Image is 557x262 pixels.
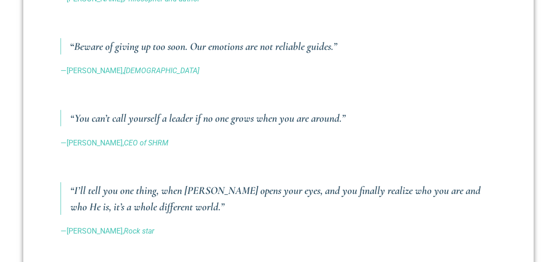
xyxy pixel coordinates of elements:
em: [DEMOGRAPHIC_DATA] [124,66,199,75]
h3: “You can’t call yourself a leader if no one grows when you are around.” [70,110,496,126]
em: Rock star [124,227,154,235]
h3: “I’ll tell you one thing, when [PERSON_NAME] opens your eyes, and you finally realize who you are... [70,182,496,215]
em: CEO of SHRM [124,138,169,147]
a: —[PERSON_NAME],Rock star [61,227,154,235]
em: “ [70,40,74,53]
a: ­—[PERSON_NAME],[DEMOGRAPHIC_DATA] [61,66,199,75]
h3: Beware of giving up too soon. Our emotions are not reliable guides.” [70,38,496,55]
a: —[PERSON_NAME],CEO of SHRM [61,138,169,147]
